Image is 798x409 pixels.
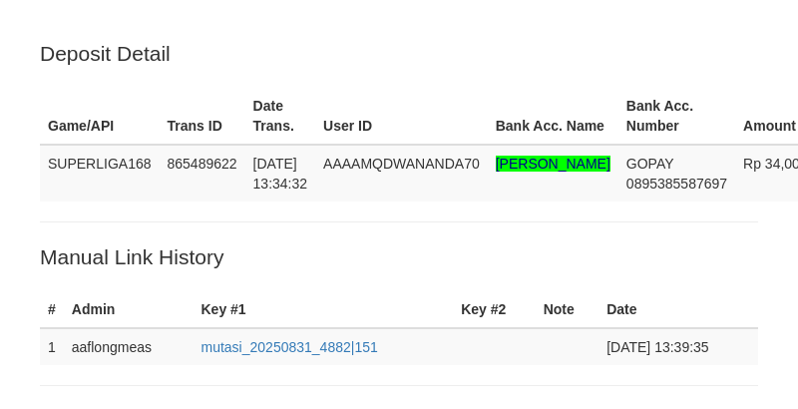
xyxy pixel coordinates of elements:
[245,88,316,145] th: Date Trans.
[40,145,160,202] td: SUPERLIGA168
[64,291,194,328] th: Admin
[40,328,64,365] td: 1
[40,291,64,328] th: #
[315,88,488,145] th: User ID
[598,291,758,328] th: Date
[626,176,727,192] span: Copy 0895385587697 to clipboard
[598,328,758,365] td: [DATE] 13:39:35
[496,156,610,172] span: Nama rekening >18 huruf, harap diedit
[40,242,758,271] p: Manual Link History
[160,145,245,202] td: 865489622
[201,339,378,355] a: mutasi_20250831_4882|151
[160,88,245,145] th: Trans ID
[253,156,308,192] span: [DATE] 13:34:32
[194,291,454,328] th: Key #1
[488,88,618,145] th: Bank Acc. Name
[536,291,599,328] th: Note
[618,88,735,145] th: Bank Acc. Number
[453,291,535,328] th: Key #2
[626,156,673,172] span: GOPAY
[40,39,758,68] p: Deposit Detail
[40,88,160,145] th: Game/API
[64,328,194,365] td: aaflongmeas
[323,156,480,172] span: AAAAMQDWANANDA70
